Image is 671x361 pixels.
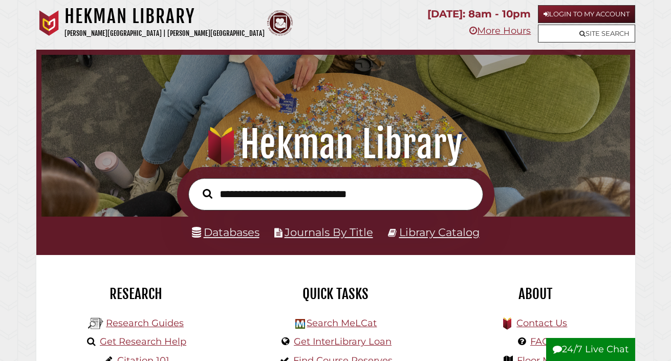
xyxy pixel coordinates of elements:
[44,285,228,303] h2: Research
[100,336,186,347] a: Get Research Help
[295,319,305,329] img: Hekman Library Logo
[36,10,62,36] img: Calvin University
[538,5,635,23] a: Login to My Account
[443,285,627,303] h2: About
[267,10,293,36] img: Calvin Theological Seminary
[64,5,265,28] h1: Hekman Library
[469,25,531,36] a: More Hours
[538,25,635,43] a: Site Search
[244,285,428,303] h2: Quick Tasks
[516,317,567,329] a: Contact Us
[427,5,531,23] p: [DATE]: 8am - 10pm
[192,226,259,239] a: Databases
[198,186,218,201] button: Search
[64,28,265,39] p: [PERSON_NAME][GEOGRAPHIC_DATA] | [PERSON_NAME][GEOGRAPHIC_DATA]
[203,188,212,199] i: Search
[294,336,392,347] a: Get InterLibrary Loan
[307,317,377,329] a: Search MeLCat
[399,226,480,239] a: Library Catalog
[51,122,620,167] h1: Hekman Library
[285,226,373,239] a: Journals By Title
[88,316,103,331] img: Hekman Library Logo
[530,336,554,347] a: FAQs
[106,317,184,329] a: Research Guides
